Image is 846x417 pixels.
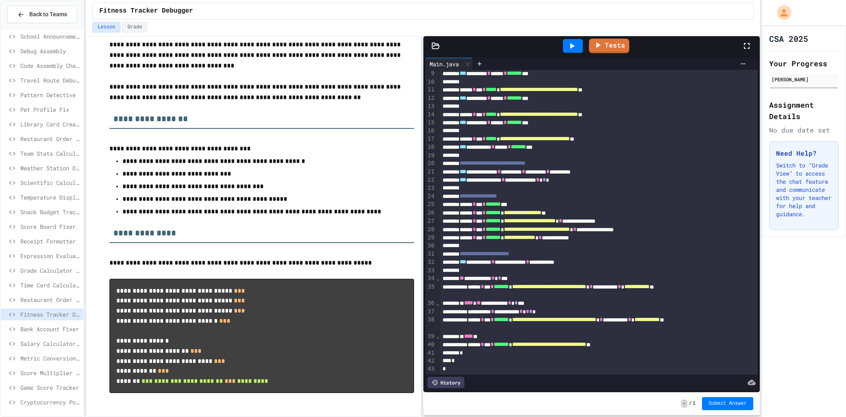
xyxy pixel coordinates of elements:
[425,357,436,365] div: 42
[772,76,836,83] div: [PERSON_NAME]
[425,274,436,282] div: 34
[425,58,473,70] div: Main.java
[769,125,839,135] div: No due date set
[425,308,436,316] div: 37
[20,369,80,377] span: Score Multiplier Debug
[20,208,80,216] span: Snack Budget Tracker
[20,193,80,202] span: Temperature Display Fix
[20,237,80,245] span: Receipt Formatter
[425,143,436,151] div: 18
[122,22,147,33] button: Grade
[425,234,436,242] div: 29
[20,120,80,128] span: Library Card Creator
[425,332,436,341] div: 39
[425,267,436,275] div: 33
[776,161,832,218] p: Switch to "Grade View" to access the chat feature and communicate with your teacher for help and ...
[425,258,436,266] div: 32
[769,99,839,122] h2: Assignment Details
[769,33,808,44] h1: CSA 2025
[20,61,80,70] span: Code Assembly Challenge
[92,22,120,33] button: Lesson
[20,164,80,172] span: Weather Station Debugger
[436,275,440,282] span: Fold line
[425,242,436,250] div: 30
[769,58,839,69] h2: Your Progress
[689,400,692,407] span: /
[20,91,80,99] span: Pattern Detective
[20,47,80,55] span: Debug Assembly
[425,192,436,200] div: 24
[436,333,440,339] span: Fold line
[29,10,67,19] span: Back to Teams
[768,3,794,22] div: My Account
[425,78,436,86] div: 10
[425,250,436,258] div: 31
[425,341,436,349] div: 40
[425,365,436,373] div: 43
[425,176,436,184] div: 22
[20,339,80,348] span: Salary Calculator Fixer
[425,226,436,234] div: 28
[589,39,629,53] a: Tests
[776,148,832,158] h3: Need Help?
[99,6,193,16] span: Fitness Tracker Debugger
[425,299,436,307] div: 36
[20,149,80,158] span: Team Stats Calculator
[425,200,436,208] div: 25
[425,69,436,78] div: 9
[425,159,436,167] div: 20
[20,105,80,114] span: Pet Profile Fix
[20,178,80,187] span: Scientific Calculator
[425,283,436,300] div: 35
[20,295,80,304] span: Restaurant Order System
[425,184,436,192] div: 23
[693,400,696,407] span: 1
[425,86,436,94] div: 11
[425,349,436,357] div: 41
[20,76,80,85] span: Travel Route Debugger
[20,325,80,333] span: Bank Account Fixer
[709,400,747,407] span: Submit Answer
[425,217,436,225] div: 27
[427,377,464,388] div: History
[425,168,436,176] div: 21
[425,119,436,127] div: 15
[425,127,436,135] div: 16
[425,152,436,160] div: 19
[425,94,436,102] div: 12
[425,209,436,217] div: 26
[681,400,687,408] span: -
[702,397,753,410] button: Submit Answer
[425,135,436,143] div: 17
[20,383,80,392] span: Game Score Tracker
[20,354,80,363] span: Metric Conversion Debugger
[425,102,436,111] div: 13
[20,252,80,260] span: Expression Evaluator Fix
[20,398,80,406] span: Cryptocurrency Portfolio Debugger
[20,32,80,41] span: School Announcements
[7,6,77,23] button: Back to Teams
[436,300,440,306] span: Fold line
[20,135,80,143] span: Restaurant Order System
[425,111,436,119] div: 14
[20,310,80,319] span: Fitness Tracker Debugger
[425,60,463,68] div: Main.java
[20,281,80,289] span: Time Card Calculator
[425,316,436,332] div: 38
[20,266,80,275] span: Grade Calculator Pro
[20,222,80,231] span: Score Board Fixer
